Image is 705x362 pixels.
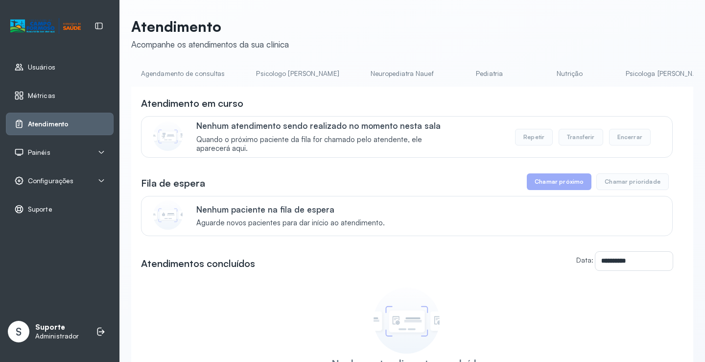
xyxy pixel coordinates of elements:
img: Imagem de CalloutCard [153,200,183,230]
button: Chamar próximo [527,173,591,190]
span: Atendimento [28,120,69,128]
img: Logotipo do estabelecimento [10,18,81,34]
p: Suporte [35,323,79,332]
img: Imagem de CalloutCard [153,121,183,151]
span: Métricas [28,92,55,100]
a: Métricas [14,91,105,100]
a: Pediatria [455,66,524,82]
a: Agendamento de consultas [131,66,235,82]
span: Painéis [28,148,50,157]
h3: Fila de espera [141,176,205,190]
p: Administrador [35,332,79,340]
div: Acompanhe os atendimentos da sua clínica [131,39,289,49]
p: Nenhum paciente na fila de espera [196,204,385,215]
h3: Atendimentos concluídos [141,257,255,270]
span: Suporte [28,205,52,214]
a: Usuários [14,62,105,72]
a: Nutrição [536,66,604,82]
a: Atendimento [14,119,105,129]
p: Atendimento [131,18,289,35]
button: Chamar prioridade [596,173,669,190]
span: Usuários [28,63,55,72]
a: Psicologo [PERSON_NAME] [246,66,349,82]
span: Aguarde novos pacientes para dar início ao atendimento. [196,218,385,228]
p: Nenhum atendimento sendo realizado no momento nesta sala [196,121,455,131]
span: Quando o próximo paciente da fila for chamado pelo atendente, ele aparecerá aqui. [196,135,455,154]
span: Configurações [28,177,73,185]
h3: Atendimento em curso [141,97,243,110]
button: Encerrar [609,129,651,145]
label: Data: [576,256,593,264]
a: Neuropediatra Nauef [361,66,444,82]
button: Repetir [515,129,553,145]
button: Transferir [559,129,603,145]
img: Imagem de empty state [374,288,440,354]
